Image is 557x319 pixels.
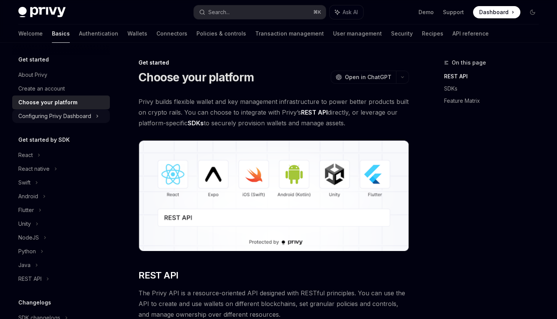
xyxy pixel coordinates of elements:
div: REST API [18,274,42,283]
div: About Privy [18,70,47,79]
img: dark logo [18,7,66,18]
a: Demo [419,8,434,16]
a: Wallets [127,24,147,43]
span: Dashboard [479,8,509,16]
div: React [18,151,33,160]
span: Open in ChatGPT [345,73,391,81]
a: Transaction management [255,24,324,43]
a: Authentication [79,24,118,43]
a: Support [443,8,464,16]
strong: REST API [301,108,328,116]
a: Choose your platform [12,96,110,109]
div: Create an account [18,84,65,93]
h5: Get started by SDK [18,135,70,144]
h5: Get started [18,55,49,64]
h1: Choose your platform [138,70,254,84]
a: User management [333,24,382,43]
a: Basics [52,24,70,43]
div: Unity [18,219,31,228]
span: ⌘ K [313,9,321,15]
h5: Changelogs [18,298,51,307]
div: NodeJS [18,233,39,242]
a: Welcome [18,24,43,43]
span: REST API [138,269,178,282]
img: images/Platform2.png [138,141,409,251]
a: SDKs [444,83,545,95]
a: Dashboard [473,6,520,18]
strong: SDKs [188,119,204,127]
button: Toggle dark mode [526,6,539,18]
a: Security [391,24,413,43]
button: Search...⌘K [194,5,326,19]
button: Ask AI [330,5,363,19]
div: Swift [18,178,31,187]
div: Choose your platform [18,98,77,107]
div: Search... [208,8,230,17]
div: Flutter [18,206,34,215]
div: Configuring Privy Dashboard [18,112,91,121]
a: REST API [444,70,545,83]
span: Privy builds flexible wallet and key management infrastructure to power better products built on ... [138,96,409,128]
a: About Privy [12,68,110,82]
a: API reference [452,24,489,43]
div: Java [18,261,31,270]
a: Create an account [12,82,110,96]
span: On this page [452,58,486,67]
a: Feature Matrix [444,95,545,107]
div: Python [18,247,36,256]
a: Recipes [422,24,443,43]
div: React native [18,164,50,173]
button: Open in ChatGPT [331,71,396,84]
a: Policies & controls [196,24,246,43]
div: Get started [138,59,409,66]
div: Android [18,192,38,201]
a: Connectors [156,24,187,43]
span: Ask AI [343,8,358,16]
